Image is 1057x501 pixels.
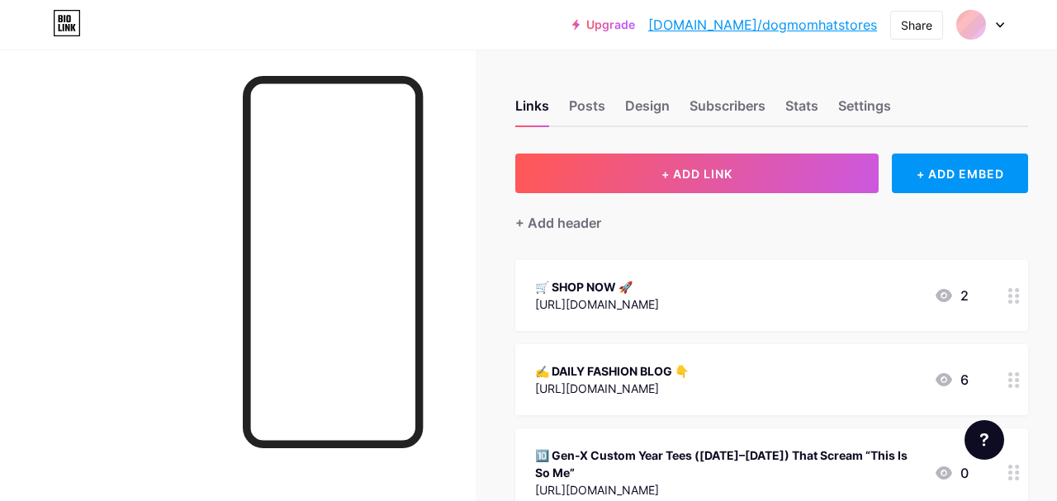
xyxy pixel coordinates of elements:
[690,96,765,125] div: Subscribers
[785,96,818,125] div: Stats
[535,481,921,499] div: [URL][DOMAIN_NAME]
[934,370,969,390] div: 6
[515,154,879,193] button: + ADD LINK
[535,362,689,380] div: ✍ DAILY FASHION BLOG 👇
[569,96,605,125] div: Posts
[934,463,969,483] div: 0
[838,96,891,125] div: Settings
[892,154,1028,193] div: + ADD EMBED
[572,18,635,31] a: Upgrade
[515,213,601,233] div: + Add header
[901,17,932,34] div: Share
[515,96,549,125] div: Links
[535,447,921,481] div: 🔟 Gen-X Custom Year Tees ([DATE]–[DATE]) That Scream “This Is So Me”
[661,167,732,181] span: + ADD LINK
[625,96,670,125] div: Design
[535,295,659,313] div: [URL][DOMAIN_NAME]
[535,278,659,295] div: 🛒 SHOP NOW 🚀
[648,15,877,35] a: [DOMAIN_NAME]/dogmomhatstores
[535,380,689,397] div: [URL][DOMAIN_NAME]
[934,286,969,305] div: 2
